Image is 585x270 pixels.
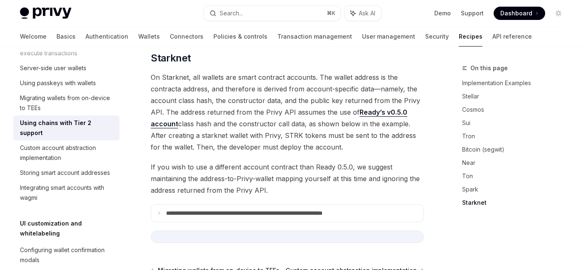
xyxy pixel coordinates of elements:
[462,116,572,130] a: Sui
[462,169,572,183] a: Ton
[462,156,572,169] a: Near
[345,6,381,21] button: Ask AI
[213,27,267,47] a: Policies & controls
[20,78,96,88] div: Using passkeys with wallets
[462,196,572,209] a: Starknet
[462,103,572,116] a: Cosmos
[13,140,120,165] a: Custom account abstraction implementation
[462,130,572,143] a: Tron
[170,27,203,47] a: Connectors
[462,183,572,196] a: Spark
[56,27,76,47] a: Basics
[462,90,572,103] a: Stellar
[462,143,572,156] a: Bitcoin (segwit)
[151,71,424,153] span: On Starknet, all wallets are smart contract accounts. The wallet address is the contracta address...
[86,27,128,47] a: Authentication
[459,27,482,47] a: Recipes
[151,108,407,128] a: Ready’s v0.5.0 account
[492,27,532,47] a: API reference
[151,161,424,196] span: If you wish to use a different account contract than Ready 0.5.0, we suggest maintaining the addr...
[470,63,508,73] span: On this page
[20,218,120,238] h5: UI customization and whitelabeling
[20,118,115,138] div: Using chains with Tier 2 support
[13,165,120,180] a: Storing smart account addresses
[500,9,532,17] span: Dashboard
[20,93,115,113] div: Migrating wallets from on-device to TEEs
[13,115,120,140] a: Using chains with Tier 2 support
[20,143,115,163] div: Custom account abstraction implementation
[20,183,115,203] div: Integrating smart accounts with wagmi
[359,9,375,17] span: Ask AI
[434,9,451,17] a: Demo
[151,52,191,65] span: Starknet
[461,9,484,17] a: Support
[20,7,71,19] img: light logo
[204,6,340,21] button: Search...⌘K
[20,245,115,265] div: Configuring wallet confirmation modals
[13,180,120,205] a: Integrating smart accounts with wagmi
[425,27,449,47] a: Security
[138,27,160,47] a: Wallets
[13,76,120,91] a: Using passkeys with wallets
[20,168,110,178] div: Storing smart account addresses
[13,91,120,115] a: Migrating wallets from on-device to TEEs
[494,7,545,20] a: Dashboard
[20,63,86,73] div: Server-side user wallets
[362,27,415,47] a: User management
[552,7,565,20] button: Toggle dark mode
[20,27,47,47] a: Welcome
[327,10,335,17] span: ⌘ K
[220,8,243,18] div: Search...
[13,243,120,268] a: Configuring wallet confirmation modals
[277,27,352,47] a: Transaction management
[462,76,572,90] a: Implementation Examples
[13,61,120,76] a: Server-side user wallets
